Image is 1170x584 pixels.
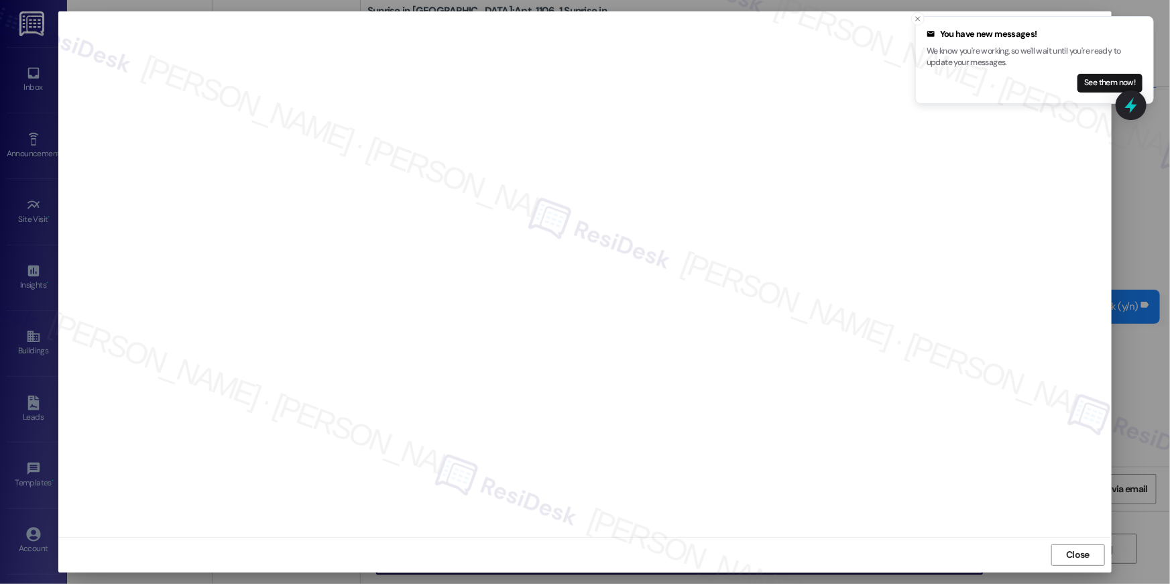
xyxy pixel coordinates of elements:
button: Close toast [911,12,925,25]
button: Close [1051,544,1105,566]
p: We know you're working, so we'll wait until you're ready to update your messages. [927,46,1143,69]
iframe: retool [65,18,1105,530]
span: Close [1066,548,1090,562]
button: See them now! [1077,74,1143,93]
div: You have new messages! [927,27,1143,41]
